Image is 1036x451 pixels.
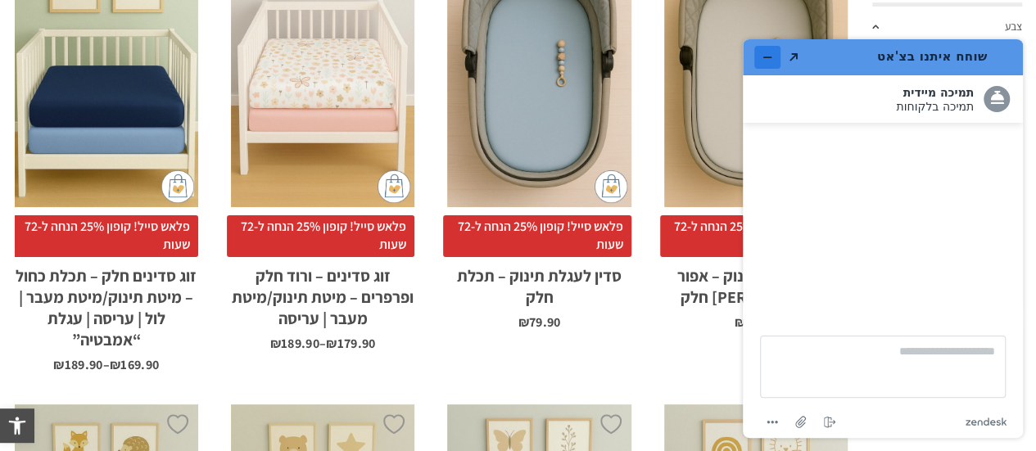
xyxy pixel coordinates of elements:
[326,335,375,352] bdi: 179.90
[15,257,198,350] h2: זוג סדינים חלק – תכלת כחול – מיטת תינוק/מיטת מעבר | לול | עריסה | עגלת “אמבטיה”
[231,329,414,350] span: –
[18,11,49,26] span: צ'אט
[872,7,1022,49] a: צבע
[110,356,120,373] span: ₪
[660,215,848,257] span: פלאש סייל! קופון 25% הנחה ל-72 שעות
[595,170,627,203] img: cat-mini-atc.png
[326,335,337,352] span: ₪
[730,26,1036,451] iframe: חפש כאן מידע נוסף
[15,350,198,372] span: –
[270,335,281,352] span: ₪
[447,257,631,308] h2: סדין לעגלת תינוק – תכלת חלק
[231,257,414,329] h2: זוג סדינים – ורוד חלק ופרפרים – מיטת תינוק/מיטת מעבר | עריסה
[11,215,198,257] span: פלאש סייל! קופון 25% הנחה ל-72 שעות
[443,215,631,257] span: פלאש סייל! קופון 25% הנחה ל-72 שעות
[270,335,319,352] bdi: 189.90
[227,215,414,257] span: פלאש סייל! קופון 25% הנחה ל-72 שעות
[664,257,848,308] h2: סדין לעגלת תינוק – אפור [PERSON_NAME] חלק
[110,356,159,373] bdi: 169.90
[518,313,560,331] bdi: 79.90
[53,356,64,373] span: ₪
[161,170,194,203] img: cat-mini-atc.png
[518,313,528,331] span: ₪
[53,356,102,373] bdi: 189.90
[378,170,410,203] img: cat-mini-atc.png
